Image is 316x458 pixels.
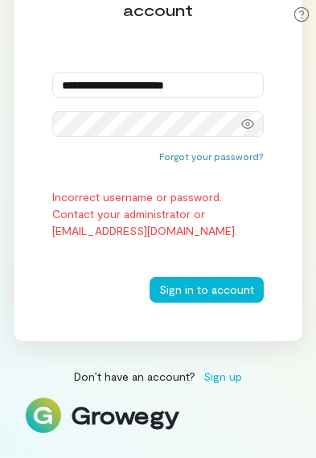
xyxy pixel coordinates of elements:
[13,368,303,385] div: Don’t have an account?
[159,150,264,163] button: Forgot your password?
[52,188,264,239] div: Incorrect username or password. Contact your administrator or [EMAIL_ADDRESS][DOMAIN_NAME].
[26,398,61,433] img: Logo
[203,368,242,385] span: Sign up
[71,402,179,429] div: Growegy
[150,277,264,303] button: Sign in to account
